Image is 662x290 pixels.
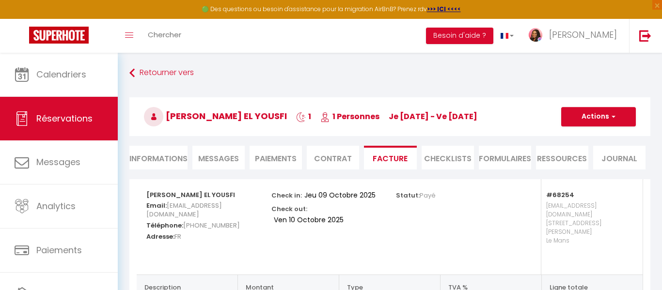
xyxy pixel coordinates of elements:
[271,202,307,214] p: Check out:
[546,190,574,199] strong: #68254
[422,146,474,169] li: CHECKLISTS
[36,244,82,256] span: Paiements
[146,190,235,199] strong: [PERSON_NAME] EL YOUSFI
[148,30,181,40] span: Chercher
[129,146,188,169] li: Informations
[426,28,493,44] button: Besoin d'aide ?
[36,112,93,124] span: Réservations
[546,199,633,265] p: [EMAIL_ADDRESS][DOMAIN_NAME] [STREET_ADDRESS][PERSON_NAME] Le Mans
[549,29,617,41] span: [PERSON_NAME]
[528,28,543,42] img: ...
[198,153,239,164] span: Messages
[639,30,651,42] img: logout
[320,111,379,122] span: 1 Personnes
[364,146,416,169] li: Facture
[561,107,636,126] button: Actions
[36,200,76,212] span: Analytics
[593,146,646,169] li: Journal
[250,146,302,169] li: Paiements
[389,111,477,122] span: je [DATE] - ve [DATE]
[420,191,436,200] span: Payé
[427,5,461,13] a: >>> ICI <<<<
[36,156,80,168] span: Messages
[479,146,531,169] li: FORMULAIRES
[271,189,302,200] p: Check in:
[307,146,359,169] li: Contrat
[536,146,588,169] li: Ressources
[141,19,189,53] a: Chercher
[146,221,183,230] strong: Téléphone:
[183,218,240,232] span: [PHONE_NUMBER]
[144,110,287,122] span: [PERSON_NAME] EL YOUSFI
[146,201,167,210] strong: Email:
[29,27,89,44] img: Super Booking
[129,64,650,82] a: Retourner vers
[521,19,629,53] a: ... [PERSON_NAME]
[36,68,86,80] span: Calendriers
[296,111,311,122] span: 1
[146,232,174,241] strong: Adresse:
[146,198,222,221] span: [EMAIL_ADDRESS][DOMAIN_NAME]
[174,229,181,244] span: FR
[396,189,436,200] p: Statut:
